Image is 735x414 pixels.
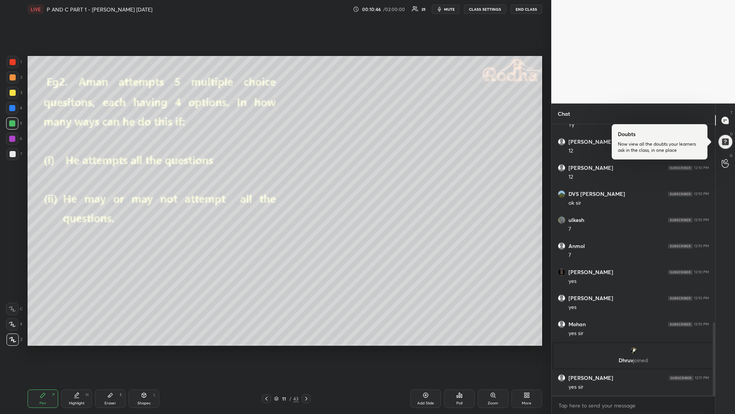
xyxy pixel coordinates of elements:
[695,376,709,380] div: 12:11 PM
[568,243,585,250] h6: Anmol
[6,117,22,130] div: 5
[511,5,542,14] button: END CLASS
[558,375,565,381] img: default.png
[39,401,46,405] div: Pen
[568,321,586,328] h6: Mohan
[568,121,709,129] div: Yy
[558,191,565,197] img: thumbnail.jpg
[568,383,709,391] div: yes sir
[86,393,88,397] div: H
[694,244,709,248] div: 12:10 PM
[154,393,156,397] div: L
[522,401,531,405] div: More
[7,56,22,68] div: 1
[558,164,565,171] img: default.png
[668,270,693,274] img: 4P8fHbbgJtejmAAAAAElFTkSuQmCC
[568,138,613,145] h6: [PERSON_NAME]
[293,395,299,402] div: 43
[568,199,709,207] div: ok sir
[289,396,292,401] div: /
[730,110,733,115] p: T
[668,296,693,301] img: 4P8fHbbgJtejmAAAAAElFTkSuQmCC
[558,138,565,145] img: default.png
[6,303,23,315] div: C
[558,295,565,302] img: default.png
[694,166,709,170] div: 12:10 PM
[552,124,715,396] div: grid
[568,295,613,302] h6: [PERSON_NAME]
[668,244,693,248] img: 4P8fHbbgJtejmAAAAAElFTkSuQmCC
[668,166,693,170] img: 4P8fHbbgJtejmAAAAAElFTkSuQmCC
[558,321,565,328] img: default.png
[568,330,709,337] div: yes sir
[6,102,22,114] div: 4
[28,5,44,14] div: LIVE
[417,401,434,405] div: Add Slide
[630,347,637,354] img: thumbnail.jpg
[6,318,23,330] div: X
[47,6,152,13] h4: P AND C PART 1 - [PERSON_NAME] [DATE]
[568,164,613,171] h6: [PERSON_NAME]
[7,87,22,99] div: 3
[568,278,709,285] div: yes
[568,304,709,311] div: yes
[730,131,733,137] p: D
[52,393,55,397] div: P
[568,173,709,181] div: 12
[694,218,709,222] div: 12:10 PM
[558,357,709,363] p: Dhruv
[568,225,709,233] div: 7
[694,296,709,301] div: 12:10 PM
[552,103,576,124] p: Chat
[444,7,455,12] span: mute
[668,322,693,327] img: 4P8fHbbgJtejmAAAAAElFTkSuQmCC
[558,217,565,223] img: thumbnail.jpg
[694,322,709,327] div: 12:10 PM
[69,401,85,405] div: Highlight
[668,218,693,222] img: 4P8fHbbgJtejmAAAAAElFTkSuQmCC
[669,376,693,380] img: 4P8fHbbgJtejmAAAAAElFTkSuQmCC
[137,401,150,405] div: Shapes
[280,396,288,401] div: 11
[6,133,22,145] div: 6
[421,7,426,11] div: 25
[432,5,459,14] button: mute
[488,401,498,405] div: Zoom
[568,269,613,276] h6: [PERSON_NAME]
[568,375,613,381] h6: [PERSON_NAME]
[464,5,506,14] button: CLASS SETTINGS
[568,217,584,223] h6: ulkesh
[456,401,462,405] div: Poll
[633,356,648,364] span: joined
[694,270,709,274] div: 12:10 PM
[568,251,709,259] div: 7
[568,191,625,197] h6: DVS [PERSON_NAME]
[558,269,565,276] img: thumbnail.jpg
[568,147,709,155] div: 12
[730,153,733,158] p: G
[105,401,116,405] div: Eraser
[7,333,23,346] div: Z
[7,71,22,84] div: 2
[120,393,122,397] div: E
[668,192,693,196] img: 4P8fHbbgJtejmAAAAAElFTkSuQmCC
[558,243,565,250] img: default.png
[7,148,22,160] div: 7
[694,192,709,196] div: 12:10 PM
